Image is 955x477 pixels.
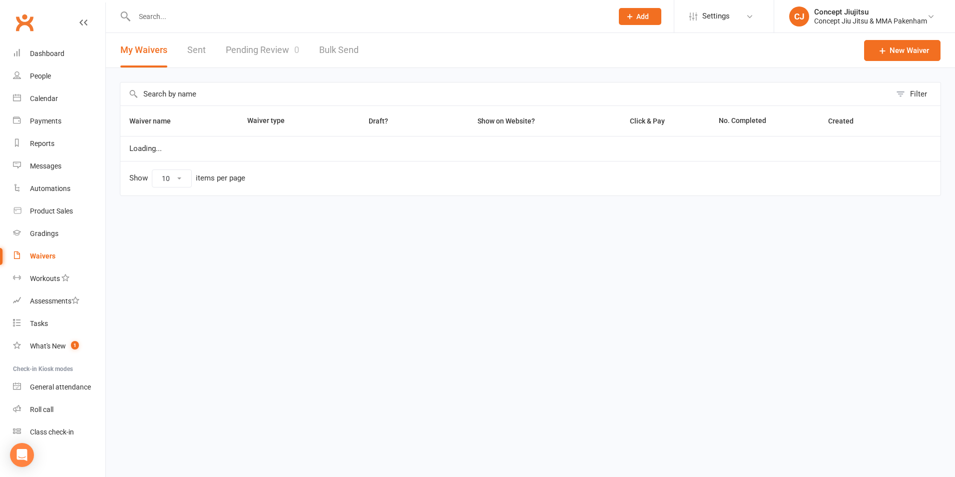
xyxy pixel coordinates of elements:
div: Concept Jiu Jitsu & MMA Pakenham [814,16,927,25]
input: Search by name [120,82,891,105]
input: Search... [131,9,606,23]
span: Show on Website? [477,117,535,125]
a: New Waiver [864,40,941,61]
a: People [13,65,105,87]
div: Class check-in [30,428,74,436]
div: Product Sales [30,207,73,215]
div: Waivers [30,252,55,260]
button: Waiver name [129,115,182,127]
span: Created [828,117,865,125]
a: What's New1 [13,335,105,357]
div: Payments [30,117,61,125]
button: Filter [891,82,941,105]
th: No. Completed [710,106,819,136]
span: Click & Pay [630,117,665,125]
a: Tasks [13,312,105,335]
span: 0 [294,44,299,55]
button: Draft? [360,115,399,127]
a: Workouts [13,267,105,290]
span: Settings [702,5,730,27]
span: Draft? [369,117,388,125]
button: Created [828,115,865,127]
th: Waiver type [238,106,331,136]
div: Open Intercom Messenger [10,443,34,467]
a: Messages [13,155,105,177]
a: General attendance kiosk mode [13,376,105,398]
div: Roll call [30,405,53,413]
div: Assessments [30,297,79,305]
div: Messages [30,162,61,170]
a: Pending Review0 [226,33,299,67]
div: Workouts [30,274,60,282]
div: Tasks [30,319,48,327]
div: Automations [30,184,70,192]
a: Waivers [13,245,105,267]
div: Reports [30,139,54,147]
div: People [30,72,51,80]
a: Sent [187,33,206,67]
span: Add [636,12,649,20]
div: Show [129,169,245,187]
div: Dashboard [30,49,64,57]
div: What's New [30,342,66,350]
a: Payments [13,110,105,132]
div: CJ [789,6,809,26]
a: Reports [13,132,105,155]
a: Class kiosk mode [13,421,105,443]
a: Gradings [13,222,105,245]
button: My Waivers [120,33,167,67]
a: Dashboard [13,42,105,65]
div: Gradings [30,229,58,237]
div: items per page [196,174,245,182]
a: Automations [13,177,105,200]
button: Show on Website? [469,115,546,127]
a: Roll call [13,398,105,421]
a: Assessments [13,290,105,312]
div: Filter [910,88,927,100]
div: Calendar [30,94,58,102]
a: Product Sales [13,200,105,222]
span: 1 [71,341,79,349]
div: Concept Jiujitsu [814,7,927,16]
span: Waiver name [129,117,182,125]
a: Calendar [13,87,105,110]
button: Click & Pay [621,115,676,127]
td: Loading... [120,136,941,161]
button: Add [619,8,661,25]
a: Clubworx [12,10,37,35]
a: Bulk Send [319,33,359,67]
div: General attendance [30,383,91,391]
